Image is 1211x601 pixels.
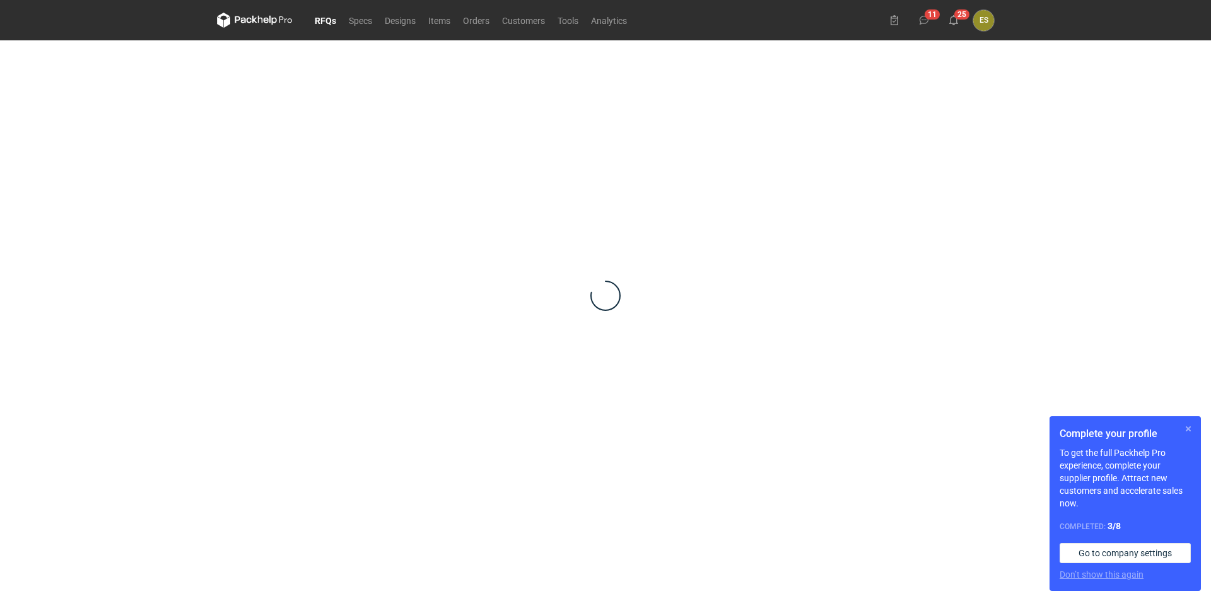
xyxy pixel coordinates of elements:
a: Go to company settings [1060,543,1191,563]
div: Completed: [1060,520,1191,533]
a: Orders [457,13,496,28]
a: RFQs [308,13,342,28]
button: 11 [914,10,934,30]
button: Skip for now [1181,421,1196,436]
div: Elżbieta Sybilska [973,10,994,31]
a: Tools [551,13,585,28]
button: Don’t show this again [1060,568,1144,581]
svg: Packhelp Pro [217,13,293,28]
h1: Complete your profile [1060,426,1191,441]
a: Customers [496,13,551,28]
p: To get the full Packhelp Pro experience, complete your supplier profile. Attract new customers an... [1060,446,1191,510]
a: Designs [378,13,422,28]
button: 25 [944,10,964,30]
a: Analytics [585,13,633,28]
strong: 3 / 8 [1108,521,1121,531]
a: Specs [342,13,378,28]
a: Items [422,13,457,28]
button: ES [973,10,994,31]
